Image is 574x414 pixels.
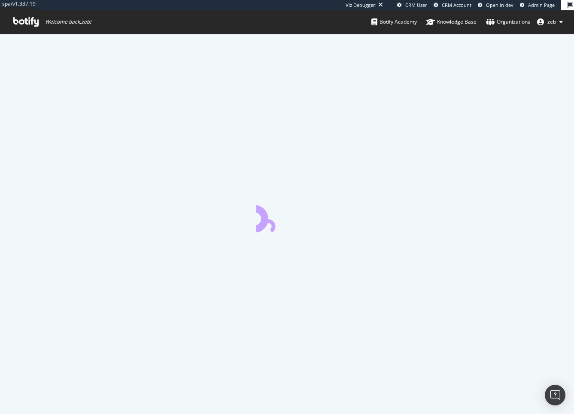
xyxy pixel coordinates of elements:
div: Knowledge Base [426,18,477,26]
div: Organizations [486,18,530,26]
a: CRM User [397,2,427,9]
a: Organizations [486,10,530,33]
span: zeb [547,18,556,25]
a: Open in dev [478,2,513,9]
div: Viz Debugger: [346,2,377,9]
span: Welcome back, zeb ! [45,18,91,25]
span: CRM Account [442,2,471,8]
div: Open Intercom Messenger [545,385,565,405]
div: Botify Academy [371,18,417,26]
a: Admin Page [520,2,555,9]
a: Knowledge Base [426,10,477,33]
div: animation [256,201,318,232]
span: Open in dev [486,2,513,8]
button: zeb [530,15,570,29]
span: CRM User [405,2,427,8]
span: Admin Page [528,2,555,8]
a: Botify Academy [371,10,417,33]
a: CRM Account [434,2,471,9]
